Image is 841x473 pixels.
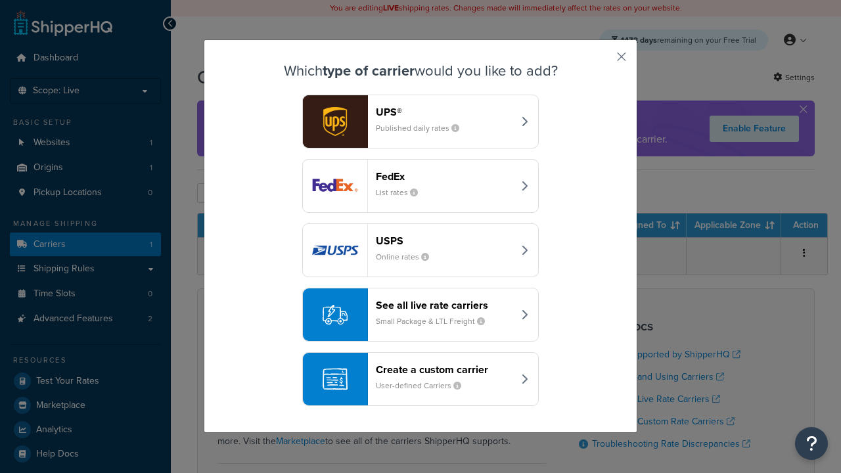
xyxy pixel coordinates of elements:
header: UPS® [376,106,513,118]
header: Create a custom carrier [376,363,513,376]
small: User-defined Carriers [376,380,472,392]
small: Online rates [376,251,440,263]
img: fedEx logo [303,160,367,212]
header: See all live rate carriers [376,299,513,311]
small: Small Package & LTL Freight [376,315,495,327]
header: FedEx [376,170,513,183]
small: List rates [376,187,428,198]
img: icon-carrier-liverate-becf4550.svg [323,302,348,327]
button: ups logoUPS®Published daily rates [302,95,539,148]
button: Create a custom carrierUser-defined Carriers [302,352,539,406]
h3: Which would you like to add? [237,63,604,79]
small: Published daily rates [376,122,470,134]
button: See all live rate carriersSmall Package & LTL Freight [302,288,539,342]
button: usps logoUSPSOnline rates [302,223,539,277]
button: fedEx logoFedExList rates [302,159,539,213]
img: icon-carrier-custom-c93b8a24.svg [323,367,348,392]
img: ups logo [303,95,367,148]
header: USPS [376,235,513,247]
img: usps logo [303,224,367,277]
button: Open Resource Center [795,427,828,460]
strong: type of carrier [323,60,415,81]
